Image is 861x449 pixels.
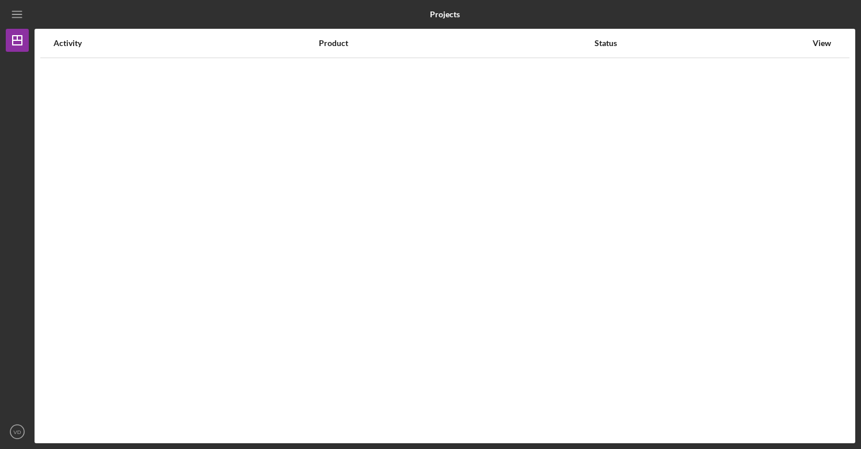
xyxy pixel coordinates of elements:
[6,420,29,443] button: VD
[13,429,21,435] text: VD
[319,39,593,48] div: Product
[430,10,460,19] b: Projects
[54,39,318,48] div: Activity
[595,39,806,48] div: Status
[807,39,836,48] div: View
